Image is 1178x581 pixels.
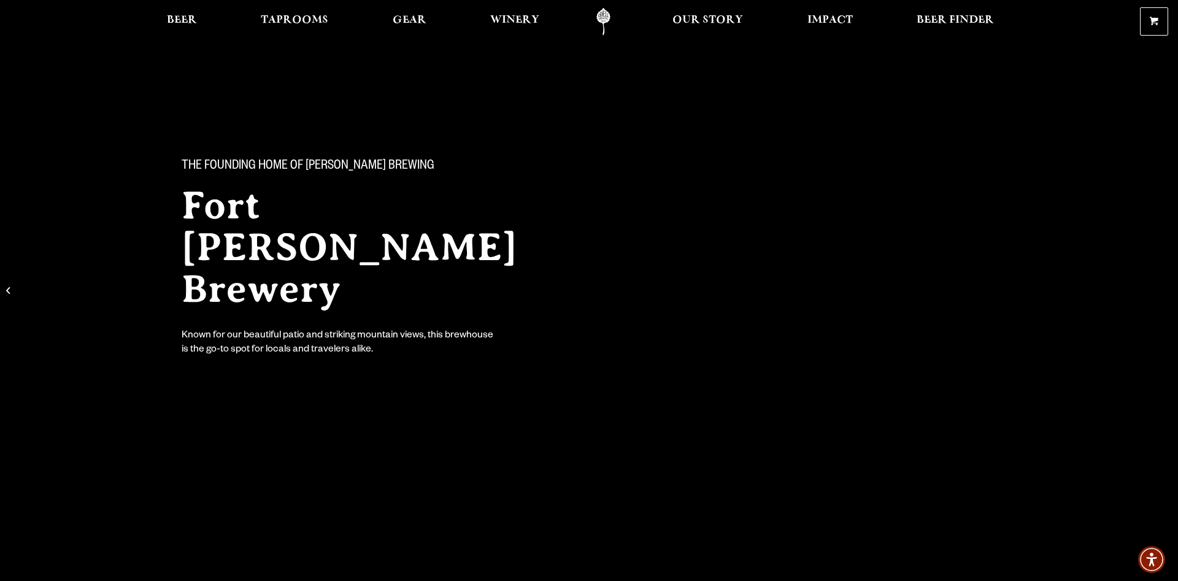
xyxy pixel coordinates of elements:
[182,185,564,310] h2: Fort [PERSON_NAME] Brewery
[385,8,434,36] a: Gear
[807,15,853,25] span: Impact
[1138,546,1165,573] div: Accessibility Menu
[182,159,434,175] span: The Founding Home of [PERSON_NAME] Brewing
[799,8,861,36] a: Impact
[664,8,751,36] a: Our Story
[482,8,547,36] a: Winery
[490,15,539,25] span: Winery
[182,329,496,358] div: Known for our beautiful patio and striking mountain views, this brewhouse is the go-to spot for l...
[672,15,743,25] span: Our Story
[253,8,336,36] a: Taprooms
[917,15,994,25] span: Beer Finder
[261,15,328,25] span: Taprooms
[580,8,626,36] a: Odell Home
[167,15,197,25] span: Beer
[393,15,426,25] span: Gear
[909,8,1002,36] a: Beer Finder
[159,8,205,36] a: Beer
